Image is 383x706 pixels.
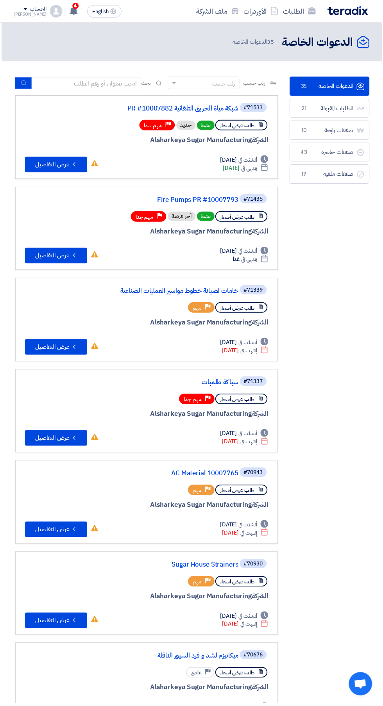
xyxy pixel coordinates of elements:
span: نشط [198,121,215,130]
div: #71339 [245,289,264,294]
div: [DATE] [223,439,269,447]
span: مهم جدا [136,214,154,221]
span: الدعوات الخاصة [234,37,277,46]
input: ابحث بعنوان أو رقم الطلب [32,78,141,89]
span: 4 [73,3,79,9]
span: الشركة [252,594,269,603]
span: 10 [301,127,310,135]
div: [DATE] [223,531,269,539]
button: English [88,5,122,18]
span: الشركة [252,135,269,145]
a: Fire Pumps PR #10007793 [83,197,239,204]
span: بحث [141,79,152,87]
span: طلب عرض أسعار [221,397,256,405]
span: 43 [301,149,310,157]
div: [DATE] [224,165,269,173]
div: [DATE] [223,622,269,631]
div: جديد [177,121,196,130]
a: ميكانيزم لشد و فرد السيور الناقلة [83,655,239,662]
div: رتب حسب [213,80,236,88]
span: ينتهي في [242,256,258,264]
span: إنتهت في [242,348,258,356]
div: دردشة مفتوحة [350,675,374,698]
a: خامات لصيانة خطوط مواسير العمليات الصناعية [83,289,239,296]
a: الطلبات [282,2,319,20]
span: الشركة [252,227,269,237]
img: profile_test.png [50,5,63,18]
span: 35 [268,37,275,46]
div: [DATE] [221,157,269,165]
span: الشركة [252,685,269,695]
span: طلب عرض أسعار [221,214,256,221]
span: طلب عرض أسعار [221,122,256,130]
div: الحساب [30,6,47,12]
span: ينتهي في [242,165,258,173]
div: #71337 [245,380,264,386]
div: [DATE] [221,340,269,348]
span: طلب عرض أسعار [221,488,256,496]
div: أخر فرصة [168,212,196,222]
span: طلب عرض أسعار [221,672,256,679]
span: مهم [193,580,202,588]
div: Alsharkeya Sugar Manufacturing [25,135,269,146]
a: سباكة طلمبات [83,380,239,387]
div: Alsharkeya Sugar Manufacturing [25,410,269,421]
div: [DATE] [221,523,269,531]
div: #70676 [245,655,264,660]
a: AC Material 10007765 [83,472,239,479]
button: عرض التفاصيل [25,157,88,173]
span: أنشئت في [240,614,258,622]
div: [PERSON_NAME] [14,12,47,16]
span: أنشئت في [240,431,258,439]
span: English [93,9,109,14]
span: مهم [193,488,202,496]
div: Alsharkeya Sugar Manufacturing [25,227,269,237]
span: إنتهت في [242,439,258,447]
button: عرض التفاصيل [25,249,88,264]
span: أنشئت في [240,248,258,256]
button: عرض التفاصيل [25,524,88,539]
span: طلب عرض أسعار [221,305,256,313]
span: عادي [191,672,202,679]
span: مهم جدا [145,122,163,130]
a: Sugar House Strainers [83,563,239,571]
button: عرض التفاصيل [25,615,88,631]
button: عرض التفاصيل [25,432,88,447]
span: مهم [193,305,202,313]
a: صفقات رابحة10 [291,121,371,140]
div: Alsharkeya Sugar Manufacturing [25,594,269,604]
div: [DATE] [221,614,269,622]
span: أنشئت في [240,340,258,348]
div: Alsharkeya Sugar Manufacturing [25,685,269,695]
div: Alsharkeya Sugar Manufacturing [25,502,269,512]
span: أنشئت في [240,157,258,165]
a: الطلبات المقبولة21 [291,99,371,118]
span: الشركة [252,502,269,512]
div: [DATE] [221,431,269,439]
span: إنتهت في [242,622,258,631]
h2: الدعوات الخاصة [283,35,354,50]
div: [DATE] [223,348,269,356]
img: Teradix logo [329,6,369,15]
span: طلب عرض أسعار [221,580,256,588]
a: ملف الشركة [195,2,242,20]
span: 35 [301,83,310,91]
div: #70943 [245,472,264,477]
a: الأوردرات [242,2,282,20]
div: [DATE] [221,248,269,256]
span: رتب حسب [244,79,267,87]
button: عرض التفاصيل [25,341,88,356]
div: #70930 [245,563,264,569]
span: 21 [301,105,310,113]
span: نشط [198,212,215,222]
span: إنتهت في [242,531,258,539]
span: أنشئت في [240,523,258,531]
span: الشركة [252,410,269,420]
div: غداً [234,256,269,264]
div: Alsharkeya Sugar Manufacturing [25,319,269,329]
span: الشركة [252,319,269,328]
div: #71435 [245,197,264,203]
span: 19 [301,171,310,179]
a: شبكة مياة الحريق التلقائية PR #10007882 [83,105,239,112]
a: صفقات ملغية19 [291,165,371,184]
